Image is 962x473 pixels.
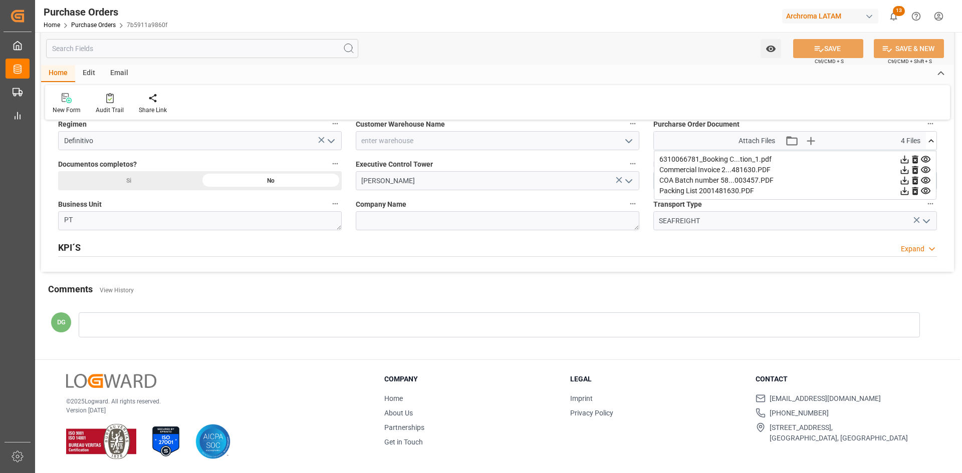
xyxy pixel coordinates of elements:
textarea: PT [58,211,342,230]
a: Imprint [570,394,593,402]
a: Home [384,394,403,402]
span: [EMAIL_ADDRESS][DOMAIN_NAME] [770,393,881,404]
button: Customer Warehouse Name [626,117,639,130]
a: About Us [384,409,413,417]
span: 4 Files [901,136,920,146]
button: open menu [761,39,781,58]
img: AICPA SOC [195,424,230,459]
span: 13 [893,6,905,16]
h2: Comments [48,282,93,296]
div: Purchase Orders [44,5,167,20]
div: Email [103,65,136,82]
input: Search Fields [46,39,358,58]
span: Executive Control Tower [356,159,433,170]
img: Logward Logo [66,374,156,388]
button: SAVE & NEW [874,39,944,58]
a: Purchase Orders [71,22,116,29]
span: Documentos completos? [58,159,137,170]
button: SAVE [793,39,863,58]
button: Executive Control Tower [626,157,639,170]
div: Packing List 2001481630.PDF [659,186,931,196]
span: Transport Type [653,199,702,210]
span: Attach Files [739,136,775,146]
h2: KPI´S [58,241,81,254]
button: Business Unit [329,197,342,210]
p: Version [DATE] [66,406,359,415]
span: Purcharse Order Document [653,119,740,130]
p: © 2025 Logward. All rights reserved. [66,397,359,406]
div: Edit [75,65,103,82]
a: Get in Touch [384,438,423,446]
h3: Company [384,374,558,384]
button: Regimen [329,117,342,130]
div: Share Link [139,106,167,115]
div: Audit Trail [96,106,124,115]
span: [STREET_ADDRESS], [GEOGRAPHIC_DATA], [GEOGRAPHIC_DATA] [770,422,908,443]
span: Ctrl/CMD + Shift + S [888,58,932,65]
a: Partnerships [384,423,424,431]
button: Purcharse Order Document [924,117,937,130]
button: Company Name [626,197,639,210]
button: open menu [620,173,635,189]
div: Commercial Invoice 2...481630.PDF [659,165,931,175]
div: New Form [53,106,81,115]
a: Privacy Policy [570,409,613,417]
button: Documentos completos? [329,157,342,170]
button: open menu [918,213,933,229]
button: open menu [323,133,338,149]
button: Transport Type [924,197,937,210]
img: ISO 9001 & ISO 14001 Certification [66,424,136,459]
span: [PHONE_NUMBER] [770,408,829,418]
span: Business Unit [58,199,102,210]
button: Help Center [905,5,927,28]
span: Company Name [356,199,406,210]
span: Ctrl/CMD + S [815,58,844,65]
h3: Contact [756,374,929,384]
button: open menu [620,133,635,149]
div: Expand [901,244,924,254]
div: Home [41,65,75,82]
span: Customer Warehouse Name [356,119,445,130]
input: enter warehouse [356,131,639,150]
span: DG [57,318,66,326]
div: 6310066781_Booking C...tion_1.pdf [659,154,931,165]
a: View History [100,287,134,294]
a: Home [44,22,60,29]
span: Region [653,159,676,170]
button: show 13 new notifications [882,5,905,28]
div: No [200,171,342,190]
div: COA Batch number 58...003457.PDF [659,175,931,186]
button: Archroma LATAM [782,7,882,26]
span: Regimen [58,119,87,130]
img: ISO 27001 Certification [148,424,183,459]
h3: Legal [570,374,744,384]
div: Archroma LATAM [782,9,878,24]
div: Si [58,171,200,190]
